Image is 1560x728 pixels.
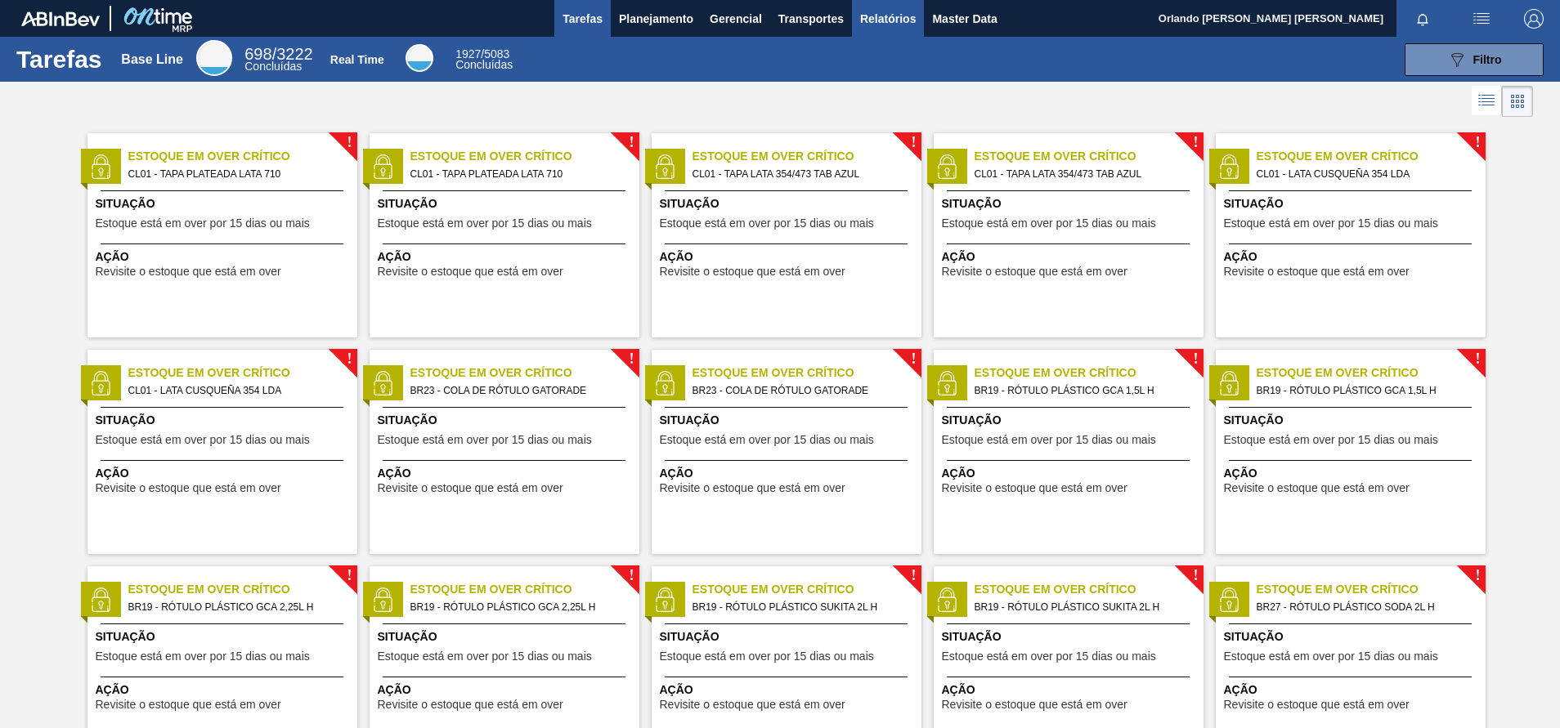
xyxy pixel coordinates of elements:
[378,482,563,494] span: Revisite o estoque que está em over
[942,650,1156,663] span: Estoque está em over por 15 dias ou mais
[1224,465,1482,482] span: Ação
[370,371,395,395] img: status
[96,699,281,711] span: Revisite o estoque que está em over
[932,9,997,29] span: Master Data
[1475,569,1480,582] span: !
[330,53,384,66] div: Real Time
[1224,681,1482,699] span: Ação
[378,434,592,446] span: Estoque está em over por 15 dias ou mais
[942,699,1127,711] span: Revisite o estoque que está em over
[410,165,626,183] span: CL01 - TAPA PLATEADA LATA 710
[942,681,1199,699] span: Ação
[1257,165,1473,183] span: CL01 - LATA CUSQUEÑA 354 LDA
[660,217,874,230] span: Estoque está em over por 15 dias ou mais
[378,465,635,482] span: Ação
[942,266,1127,278] span: Revisite o estoque que está em over
[693,148,921,165] span: Estoque em Over Crítico
[911,569,916,582] span: !
[455,58,513,71] span: Concluídas
[378,217,592,230] span: Estoque está em over por 15 dias ou mais
[1193,569,1198,582] span: !
[1502,86,1533,117] div: Visão em Cards
[710,9,762,29] span: Gerencial
[128,165,344,183] span: CL01 - TAPA PLATEADA LATA 710
[96,628,353,645] span: Situação
[244,45,312,63] span: / 3222
[942,434,1156,446] span: Estoque está em over por 15 dias ou mais
[629,569,634,582] span: !
[860,9,916,29] span: Relatórios
[1257,581,1486,598] span: Estoque em Over Crítico
[942,412,1199,429] span: Situação
[378,681,635,699] span: Ação
[410,364,639,382] span: Estoque em Over Crítico
[942,628,1199,645] span: Situação
[244,60,302,73] span: Concluídas
[652,371,677,395] img: status
[1217,154,1241,179] img: status
[1224,650,1438,663] span: Estoque está em over por 15 dias ou mais
[942,248,1199,266] span: Ação
[244,47,312,72] div: Base Line
[455,47,481,60] span: 1927
[1224,628,1482,645] span: Situação
[911,136,916,149] span: !
[96,681,353,699] span: Ação
[1475,136,1480,149] span: !
[16,50,102,69] h1: Tarefas
[96,465,353,482] span: Ação
[629,353,634,365] span: !
[935,154,959,179] img: status
[660,465,917,482] span: Ação
[347,569,352,582] span: !
[88,587,113,612] img: status
[96,195,353,212] span: Situação
[378,650,592,663] span: Estoque está em over por 15 dias ou mais
[88,371,113,395] img: status
[563,9,603,29] span: Tarefas
[660,482,845,494] span: Revisite o estoque que está em over
[660,412,917,429] span: Situação
[1257,364,1486,382] span: Estoque em Over Crítico
[1257,382,1473,400] span: BR19 - RÓTULO PLÁSTICO GCA 1,5L H
[128,364,357,382] span: Estoque em Over Crítico
[410,598,626,616] span: BR19 - RÓTULO PLÁSTICO GCA 2,25L H
[660,434,874,446] span: Estoque está em over por 15 dias ou mais
[1217,587,1241,612] img: status
[660,248,917,266] span: Ação
[1224,248,1482,266] span: Ação
[660,628,917,645] span: Situação
[693,382,908,400] span: BR23 - COLA DE RÓTULO GATORADE
[455,49,513,70] div: Real Time
[378,248,635,266] span: Ação
[693,598,908,616] span: BR19 - RÓTULO PLÁSTICO SUKITA 2L H
[96,266,281,278] span: Revisite o estoque que está em over
[935,371,959,395] img: status
[942,195,1199,212] span: Situação
[96,217,310,230] span: Estoque está em over por 15 dias ou mais
[975,165,1190,183] span: CL01 - TAPA LATA 354/473 TAB AZUL
[1405,43,1544,76] button: Filtro
[660,195,917,212] span: Situação
[1193,136,1198,149] span: !
[1472,9,1491,29] img: userActions
[378,412,635,429] span: Situação
[660,266,845,278] span: Revisite o estoque que está em over
[660,681,917,699] span: Ação
[378,628,635,645] span: Situação
[975,598,1190,616] span: BR19 - RÓTULO PLÁSTICO SUKITA 2L H
[21,11,100,26] img: TNhmsLtSVTkK8tSr43FrP2fwEKptu5GPRR3wAAAABJRU5ErkJggg==
[1217,371,1241,395] img: status
[693,165,908,183] span: CL01 - TAPA LATA 354/473 TAB AZUL
[660,699,845,711] span: Revisite o estoque que está em over
[660,650,874,663] span: Estoque está em over por 15 dias ou mais
[1224,266,1410,278] span: Revisite o estoque que está em over
[619,9,693,29] span: Planejamento
[88,154,113,179] img: status
[370,587,395,612] img: status
[629,136,634,149] span: !
[96,248,353,266] span: Ação
[244,45,271,63] span: 698
[1475,353,1480,365] span: !
[1472,86,1502,117] div: Visão em Lista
